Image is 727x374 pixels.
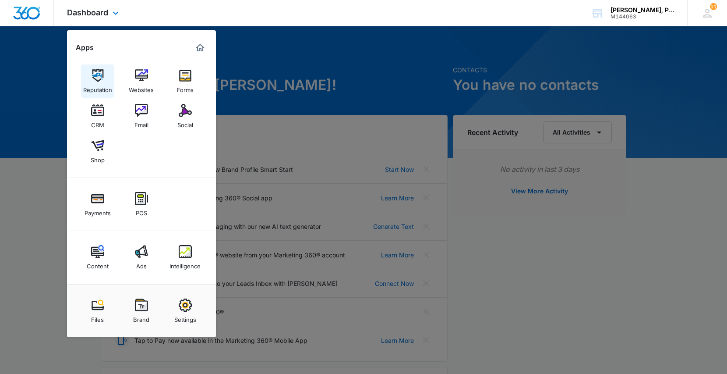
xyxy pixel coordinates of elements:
div: Reputation [83,82,112,93]
div: account id [611,14,674,20]
div: Files [91,312,104,323]
div: account name [611,7,674,14]
div: CRM [91,117,104,128]
a: Intelligence [169,241,202,274]
a: Files [81,294,114,328]
a: Reputation [81,64,114,98]
div: Payments [85,205,111,217]
span: Dashboard [67,8,108,17]
div: Ads [136,258,147,270]
h2: Apps [76,43,94,52]
a: Marketing 360® Dashboard [193,41,207,55]
div: notifications count [710,3,717,10]
div: Brand [133,312,149,323]
a: Payments [81,188,114,221]
a: Forms [169,64,202,98]
a: Social [169,100,202,133]
div: Content [87,258,109,270]
div: Settings [174,312,196,323]
a: Email [125,100,158,133]
div: POS [136,205,147,217]
span: 11 [710,3,717,10]
a: Content [81,241,114,274]
a: Settings [169,294,202,328]
a: Brand [125,294,158,328]
div: Shop [91,152,105,164]
div: Email [134,117,148,128]
div: Intelligence [169,258,201,270]
div: Websites [129,82,154,93]
div: Forms [177,82,194,93]
a: Websites [125,64,158,98]
a: CRM [81,100,114,133]
a: POS [125,188,158,221]
a: Shop [81,135,114,168]
div: Social [177,117,193,128]
a: Ads [125,241,158,274]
